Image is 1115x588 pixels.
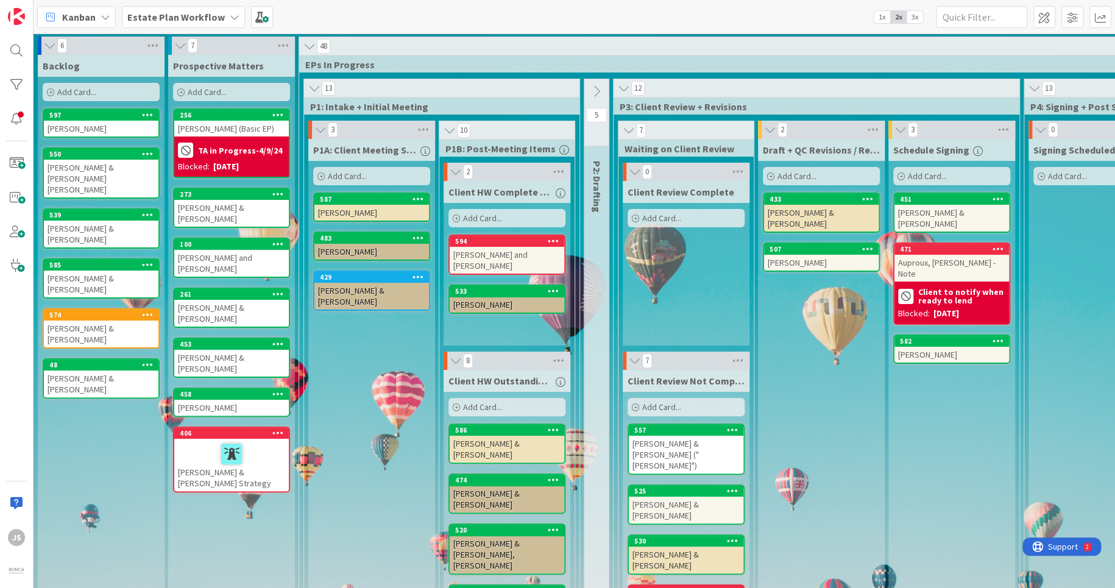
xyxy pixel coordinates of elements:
input: Quick Filter... [936,6,1027,28]
div: 587 [314,194,429,205]
span: P1A: Client Meeting Scheduled [313,144,417,156]
div: 574 [44,310,158,321]
div: [PERSON_NAME] & [PERSON_NAME] [314,283,429,310]
div: [PERSON_NAME] & [PERSON_NAME] [44,321,158,347]
div: [PERSON_NAME] & [PERSON_NAME] [629,497,743,523]
div: 256 [180,111,289,119]
div: 530 [634,537,743,545]
img: avatar [8,563,25,580]
div: 406 [180,429,289,437]
div: 483 [320,234,429,243]
div: 557[PERSON_NAME] & [PERSON_NAME] ("[PERSON_NAME]") [629,425,743,473]
div: 585 [49,261,158,269]
div: [PERSON_NAME] [450,297,564,313]
div: [PERSON_NAME] & [PERSON_NAME] Strategy [174,439,289,491]
div: 587[PERSON_NAME] [314,194,429,221]
div: 594[PERSON_NAME] and [PERSON_NAME] [450,236,564,274]
div: 451[PERSON_NAME] & [PERSON_NAME] [894,194,1009,232]
span: 7 [636,123,646,138]
div: 597 [49,111,158,119]
div: [PERSON_NAME] [174,400,289,416]
span: 2x [890,11,907,23]
div: [PERSON_NAME] & [PERSON_NAME] ("[PERSON_NAME]") [629,436,743,473]
div: [PERSON_NAME] & [PERSON_NAME], [PERSON_NAME] [450,536,564,573]
span: 6 [57,38,67,53]
div: 533 [450,286,564,297]
span: Signing Scheduled [1033,144,1115,156]
div: 273 [180,190,289,199]
div: 273 [174,189,289,200]
div: 574[PERSON_NAME] & [PERSON_NAME] [44,310,158,347]
div: 582 [900,337,1009,345]
div: 433 [764,194,879,205]
div: JS [8,529,25,546]
div: 582 [894,336,1009,347]
div: [PERSON_NAME] & [PERSON_NAME] [174,300,289,327]
span: 48 [317,39,330,54]
div: [PERSON_NAME] & [PERSON_NAME] [44,370,158,397]
div: Blocked: [898,307,930,320]
div: [PERSON_NAME] & [PERSON_NAME] [629,547,743,573]
div: [DATE] [213,160,239,173]
div: [PERSON_NAME] [764,255,879,271]
div: 520 [455,526,564,534]
div: [PERSON_NAME] & [PERSON_NAME] [174,200,289,227]
div: 48[PERSON_NAME] & [PERSON_NAME] [44,360,158,397]
span: 3 [908,122,918,137]
div: 458[PERSON_NAME] [174,389,289,416]
span: 2 [777,122,787,137]
div: 273[PERSON_NAME] & [PERSON_NAME] [174,189,289,227]
span: Support [26,2,55,16]
span: Add Card... [1048,171,1087,182]
span: Add Card... [908,171,947,182]
div: 48 [44,360,158,370]
span: P2: Drafting [591,161,603,213]
span: Client Review Not Complete [628,375,745,387]
div: [PERSON_NAME] & [PERSON_NAME] [174,350,289,377]
b: Client to notify when ready to lend [918,288,1005,305]
div: 587 [320,195,429,204]
div: 406[PERSON_NAME] & [PERSON_NAME] Strategy [174,428,289,491]
div: 507[PERSON_NAME] [764,244,879,271]
div: 261 [180,290,289,299]
div: [PERSON_NAME] and [PERSON_NAME] [450,247,564,274]
span: Client HW Complete - Office Work [448,186,552,198]
div: 471 [900,245,1009,253]
div: 471Auproux, [PERSON_NAME] - Note [894,244,1009,282]
span: 2 [463,165,473,179]
div: [PERSON_NAME] & [PERSON_NAME] [894,205,1009,232]
div: 256[PERSON_NAME] (Basic EP) [174,110,289,136]
div: 597 [44,110,158,121]
div: 100 [180,240,289,249]
div: 100[PERSON_NAME] and [PERSON_NAME] [174,239,289,277]
div: 539 [49,211,158,219]
span: P1B: Post-Meeting Items [445,143,559,155]
div: 520[PERSON_NAME] & [PERSON_NAME], [PERSON_NAME] [450,525,564,573]
div: 550 [44,149,158,160]
div: 261 [174,289,289,300]
div: 453 [180,340,289,349]
div: 48 [49,361,158,369]
div: 453[PERSON_NAME] & [PERSON_NAME] [174,339,289,377]
div: Auproux, [PERSON_NAME] - Note [894,255,1009,282]
div: 550[PERSON_NAME] & [PERSON_NAME] [PERSON_NAME] [44,149,158,197]
span: Add Card... [57,87,96,97]
div: 100 [174,239,289,250]
span: Add Card... [777,171,816,182]
span: Add Card... [642,213,681,224]
div: 2 [63,5,66,15]
span: Add Card... [642,402,681,413]
span: Backlog [43,60,80,72]
span: 3x [907,11,923,23]
div: 256 [174,110,289,121]
div: 533 [455,287,564,296]
div: 533[PERSON_NAME] [450,286,564,313]
span: Add Card... [463,402,502,413]
span: Schedule Signing [893,144,969,156]
div: 453 [174,339,289,350]
div: [PERSON_NAME] & [PERSON_NAME] [44,221,158,247]
div: 458 [180,390,289,398]
div: [PERSON_NAME] [314,244,429,260]
div: 557 [629,425,743,436]
div: 530 [629,536,743,547]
